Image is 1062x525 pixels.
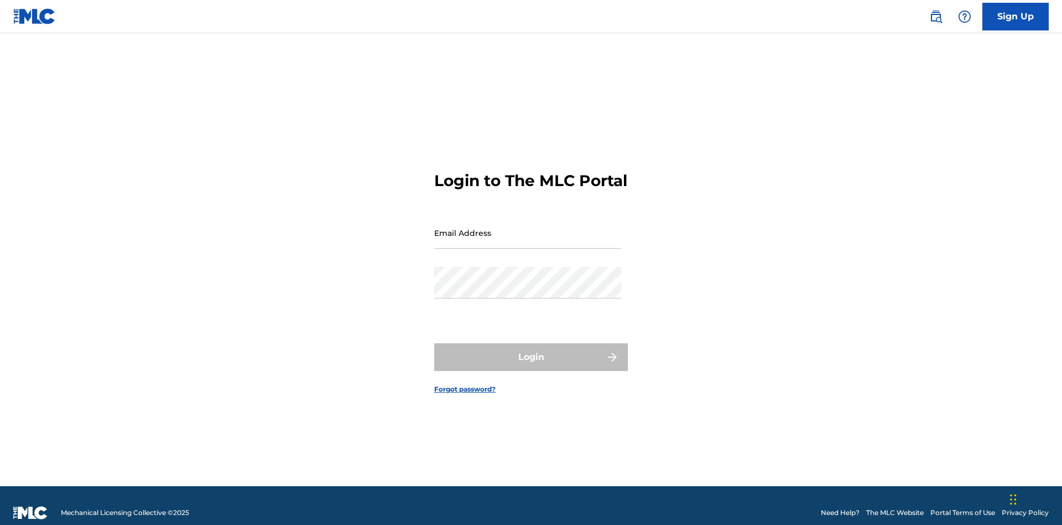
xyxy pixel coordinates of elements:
a: Public Search [925,6,947,28]
img: search [929,10,943,23]
h3: Login to The MLC Portal [434,171,627,191]
a: Forgot password? [434,384,496,394]
img: logo [13,506,48,519]
iframe: Chat Widget [1007,472,1062,525]
a: The MLC Website [866,508,924,518]
a: Sign Up [982,3,1049,30]
a: Portal Terms of Use [930,508,995,518]
img: MLC Logo [13,8,56,24]
span: Mechanical Licensing Collective © 2025 [61,508,189,518]
div: Help [954,6,976,28]
a: Privacy Policy [1002,508,1049,518]
div: Drag [1010,483,1017,516]
a: Need Help? [821,508,860,518]
img: help [958,10,971,23]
